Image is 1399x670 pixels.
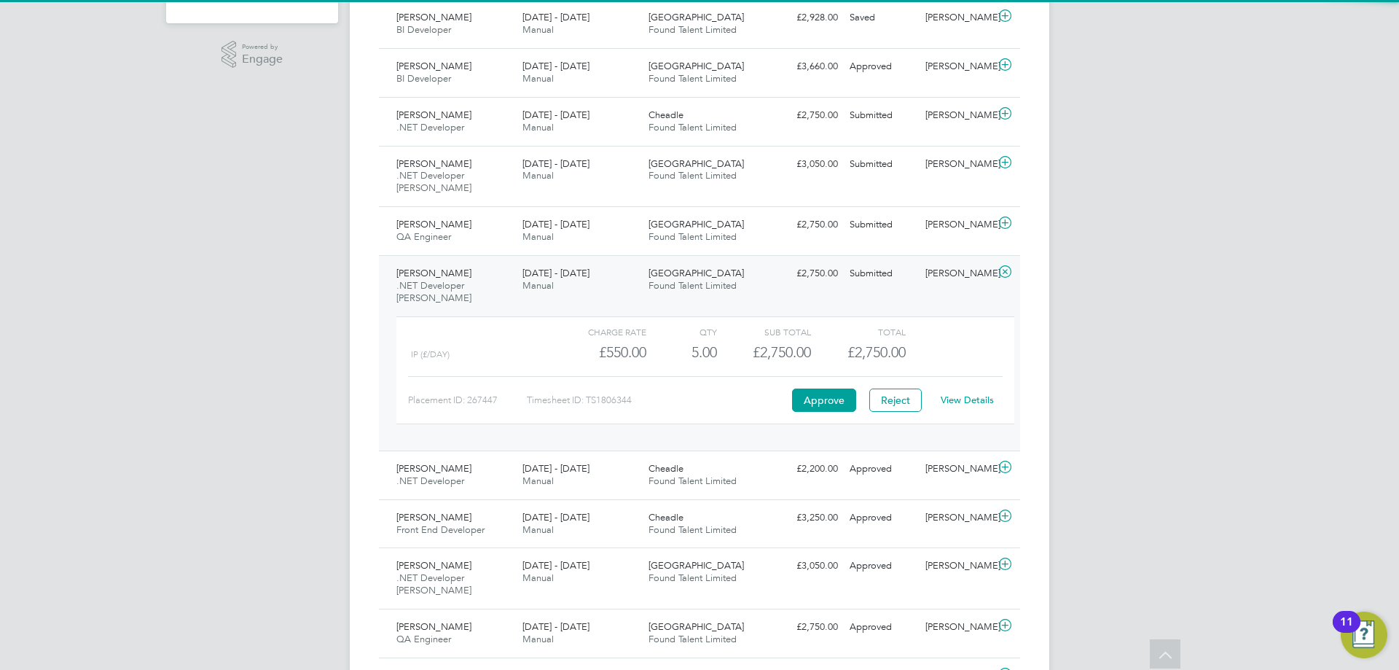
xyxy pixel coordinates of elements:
[648,279,737,292] span: Found Talent Limited
[920,506,995,530] div: [PERSON_NAME]
[1340,622,1353,641] div: 11
[648,23,737,36] span: Found Talent Limited
[522,157,589,170] span: [DATE] - [DATE]
[522,462,589,475] span: [DATE] - [DATE]
[648,11,744,23] span: [GEOGRAPHIC_DATA]
[522,523,554,536] span: Manual
[844,55,920,79] div: Approved
[396,475,464,487] span: .NET Developer
[844,213,920,237] div: Submitted
[522,109,589,121] span: [DATE] - [DATE]
[396,267,471,279] span: [PERSON_NAME]
[242,53,283,66] span: Engage
[522,72,554,85] span: Manual
[396,279,471,304] span: .NET Developer [PERSON_NAME]
[522,511,589,523] span: [DATE] - [DATE]
[768,55,844,79] div: £3,660.00
[648,157,744,170] span: [GEOGRAPHIC_DATA]
[396,72,451,85] span: BI Developer
[522,11,589,23] span: [DATE] - [DATE]
[844,554,920,578] div: Approved
[768,554,844,578] div: £3,050.00
[920,213,995,237] div: [PERSON_NAME]
[648,572,737,584] span: Found Talent Limited
[396,230,451,243] span: QA Engineer
[844,6,920,30] div: Saved
[396,633,451,645] span: QA Engineer
[242,41,283,53] span: Powered by
[396,157,471,170] span: [PERSON_NAME]
[522,572,554,584] span: Manual
[396,572,471,596] span: .NET Developer [PERSON_NAME]
[792,389,856,412] button: Approve
[920,262,995,286] div: [PERSON_NAME]
[396,169,471,194] span: .NET Developer [PERSON_NAME]
[396,511,471,523] span: [PERSON_NAME]
[648,121,737,133] span: Found Talent Limited
[396,620,471,633] span: [PERSON_NAME]
[920,152,995,176] div: [PERSON_NAME]
[768,457,844,481] div: £2,200.00
[648,60,744,72] span: [GEOGRAPHIC_DATA]
[844,104,920,128] div: Submitted
[408,389,527,412] div: Placement ID: 267447
[646,340,717,365] div: 5.00
[920,6,995,30] div: [PERSON_NAME]
[768,6,844,30] div: £2,928.00
[648,523,737,536] span: Found Talent Limited
[522,23,554,36] span: Manual
[522,620,589,633] span: [DATE] - [DATE]
[648,72,737,85] span: Found Talent Limited
[552,340,646,365] div: £550.00
[396,109,471,121] span: [PERSON_NAME]
[844,457,920,481] div: Approved
[648,633,737,645] span: Found Talent Limited
[768,262,844,286] div: £2,750.00
[648,218,744,230] span: [GEOGRAPHIC_DATA]
[396,523,485,536] span: Front End Developer
[648,475,737,487] span: Found Talent Limited
[648,230,737,243] span: Found Talent Limited
[552,323,646,340] div: Charge rate
[396,559,471,572] span: [PERSON_NAME]
[396,11,471,23] span: [PERSON_NAME]
[648,109,683,121] span: Cheadle
[522,559,589,572] span: [DATE] - [DATE]
[522,218,589,230] span: [DATE] - [DATE]
[522,60,589,72] span: [DATE] - [DATE]
[648,169,737,182] span: Found Talent Limited
[844,152,920,176] div: Submitted
[768,506,844,530] div: £3,250.00
[522,121,554,133] span: Manual
[648,620,744,633] span: [GEOGRAPHIC_DATA]
[396,462,471,475] span: [PERSON_NAME]
[920,457,995,481] div: [PERSON_NAME]
[768,213,844,237] div: £2,750.00
[522,169,554,182] span: Manual
[396,60,471,72] span: [PERSON_NAME]
[522,633,554,645] span: Manual
[847,343,906,361] span: £2,750.00
[522,475,554,487] span: Manual
[920,615,995,639] div: [PERSON_NAME]
[920,554,995,578] div: [PERSON_NAME]
[717,323,811,340] div: Sub Total
[869,389,922,412] button: Reject
[920,104,995,128] div: [PERSON_NAME]
[768,615,844,639] div: £2,750.00
[648,462,683,475] span: Cheadle
[396,218,471,230] span: [PERSON_NAME]
[522,267,589,279] span: [DATE] - [DATE]
[941,394,994,406] a: View Details
[920,55,995,79] div: [PERSON_NAME]
[646,323,717,340] div: QTY
[411,349,450,359] span: IP (£/day)
[648,559,744,572] span: [GEOGRAPHIC_DATA]
[522,279,554,292] span: Manual
[768,152,844,176] div: £3,050.00
[811,323,905,340] div: Total
[222,41,283,69] a: Powered byEngage
[527,389,788,412] div: Timesheet ID: TS1806344
[844,615,920,639] div: Approved
[717,340,811,365] div: £2,750.00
